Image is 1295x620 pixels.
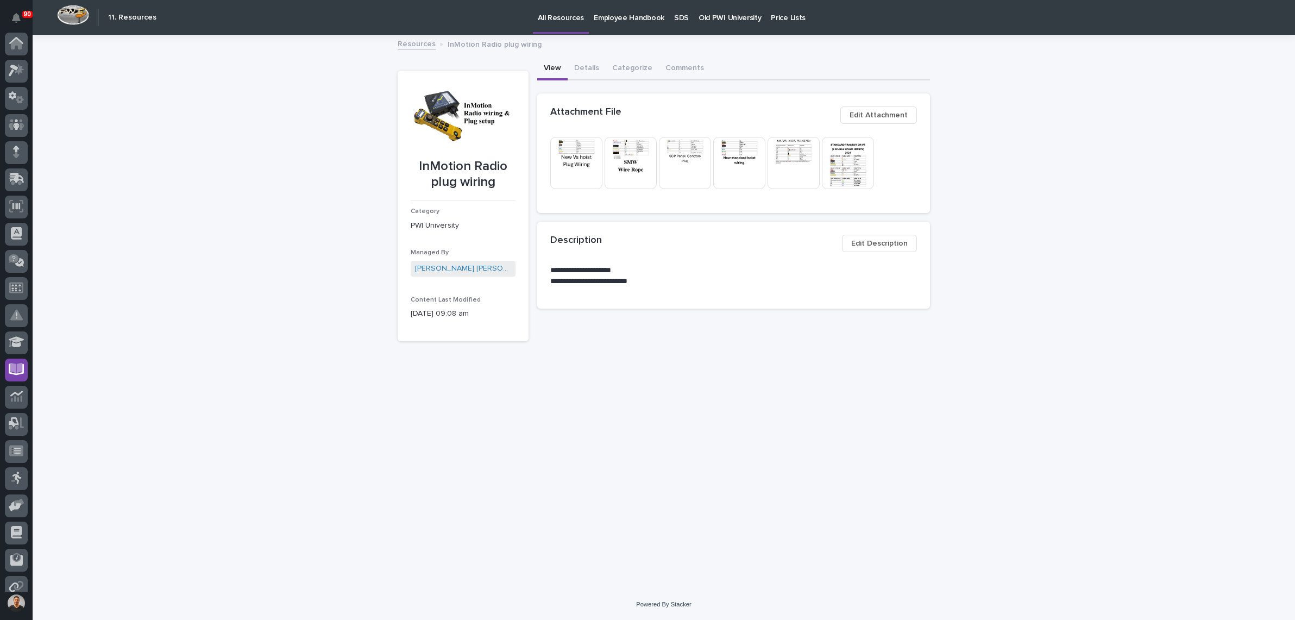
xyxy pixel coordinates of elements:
[398,37,436,49] a: Resources
[448,37,542,49] p: InMotion Radio plug wiring
[851,237,908,250] span: Edit Description
[57,5,89,25] img: Workspace Logo
[636,601,691,608] a: Powered By Stacker
[659,58,711,80] button: Comments
[568,58,606,80] button: Details
[411,249,449,256] span: Managed By
[5,7,28,29] button: Notifications
[24,10,31,18] p: 90
[411,308,516,320] p: [DATE] 09:08 am
[415,263,511,274] a: [PERSON_NAME] [PERSON_NAME]
[5,592,28,615] button: users-avatar
[606,58,659,80] button: Categorize
[108,13,156,22] h2: 11. Resources
[14,13,28,30] div: Notifications90
[411,297,481,303] span: Content Last Modified
[840,107,917,124] button: Edit Attachment
[550,107,621,118] h2: Attachment File
[411,159,516,190] p: InMotion Radio plug wiring
[411,220,516,231] p: PWI University
[411,208,439,215] span: Category
[850,109,908,122] span: Edit Attachment
[842,235,917,252] button: Edit Description
[550,235,602,247] h2: Description
[537,58,568,80] button: View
